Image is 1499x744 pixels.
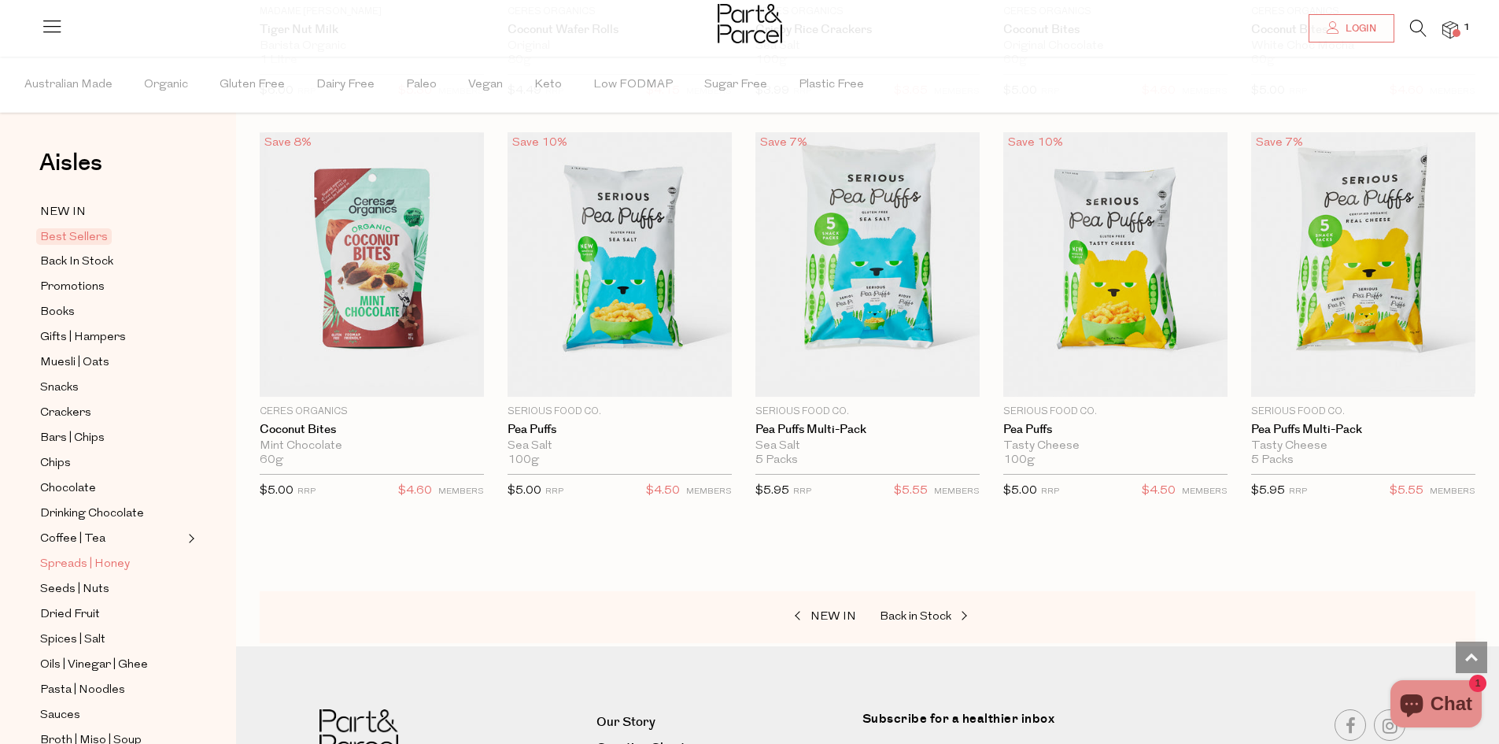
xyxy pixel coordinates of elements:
[40,681,125,700] span: Pasta | Noodles
[1251,439,1475,453] div: Tasty Cheese
[40,378,183,398] a: Snacks
[40,429,105,448] span: Bars | Chips
[40,428,183,448] a: Bars | Chips
[1003,453,1035,468] span: 100g
[40,453,183,473] a: Chips
[316,57,375,113] span: Dairy Free
[40,353,109,372] span: Muesli | Oats
[40,404,91,423] span: Crackers
[40,228,183,246] a: Best Sellers
[40,655,183,675] a: Oils | Vinegar | Ghee
[468,57,503,113] span: Vegan
[40,479,183,498] a: Chocolate
[40,253,113,272] span: Back In Stock
[260,453,283,468] span: 60g
[40,579,183,599] a: Seeds | Nuts
[755,485,789,497] span: $5.95
[508,453,539,468] span: 100g
[1003,439,1228,453] div: Tasty Cheese
[799,57,864,113] span: Plastic Free
[1442,21,1458,38] a: 1
[1386,680,1486,731] inbox-online-store-chat: Shopify online store chat
[40,529,183,549] a: Coffee | Tea
[40,303,75,322] span: Books
[1003,485,1037,497] span: $5.00
[1342,22,1376,35] span: Login
[36,228,112,245] span: Best Sellers
[260,485,294,497] span: $5.00
[593,57,673,113] span: Low FODMAP
[40,328,126,347] span: Gifts | Hampers
[260,132,316,154] div: Save 8%
[699,607,856,627] a: NEW IN
[894,481,928,502] span: $5.55
[40,504,183,524] a: Drinking Chocolate
[1251,423,1475,437] a: Pea Puffs Multi-Pack
[880,607,1037,627] a: Back in Stock
[1182,487,1228,496] small: MEMBERS
[508,132,572,154] div: Save 10%
[1251,485,1285,497] span: $5.95
[934,487,980,496] small: MEMBERS
[755,423,980,437] a: Pea Puffs Multi-Pack
[220,57,285,113] span: Gluten Free
[144,57,188,113] span: Organic
[880,611,951,623] span: Back in Stock
[40,656,148,675] span: Oils | Vinegar | Ghee
[40,680,183,700] a: Pasta | Noodles
[40,479,96,498] span: Chocolate
[755,405,980,419] p: Serious Food Co.
[1003,132,1068,154] div: Save 10%
[297,487,316,496] small: RRP
[596,712,851,733] a: Our Story
[40,252,183,272] a: Back In Stock
[40,705,183,725] a: Sauces
[704,57,767,113] span: Sugar Free
[40,302,183,322] a: Books
[40,454,71,473] span: Chips
[260,405,484,419] p: Ceres Organics
[1460,20,1474,35] span: 1
[755,132,980,397] img: Pea Puffs Multi-Pack
[686,487,732,496] small: MEMBERS
[40,630,183,650] a: Spices | Salt
[1003,132,1228,397] img: Pea Puffs
[810,611,856,623] span: NEW IN
[260,439,484,453] div: Mint Chocolate
[40,505,144,524] span: Drinking Chocolate
[1251,453,1294,468] span: 5 Packs
[40,202,183,222] a: NEW IN
[1430,487,1475,496] small: MEMBERS
[1289,487,1307,496] small: RRP
[1142,481,1176,502] span: $4.50
[406,57,437,113] span: Paleo
[545,487,563,496] small: RRP
[40,631,105,650] span: Spices | Salt
[398,481,432,502] span: $4.60
[755,132,812,154] div: Save 7%
[793,487,811,496] small: RRP
[184,529,195,548] button: Expand/Collapse Coffee | Tea
[40,203,86,222] span: NEW IN
[438,487,484,496] small: MEMBERS
[862,709,1140,740] label: Subscribe for a healthier inbox
[40,328,183,347] a: Gifts | Hampers
[646,481,680,502] span: $4.50
[508,485,541,497] span: $5.00
[1251,405,1475,419] p: Serious Food Co.
[40,605,183,624] a: Dried Fruit
[508,405,732,419] p: Serious Food Co.
[40,379,79,398] span: Snacks
[1003,405,1228,419] p: Serious Food Co.
[40,554,183,574] a: Spreads | Honey
[40,555,130,574] span: Spreads | Honey
[260,423,484,437] a: Coconut Bites
[1309,14,1394,43] a: Login
[508,132,732,397] img: Pea Puffs
[40,278,105,297] span: Promotions
[40,353,183,372] a: Muesli | Oats
[755,439,980,453] div: Sea Salt
[1390,481,1423,502] span: $5.55
[260,132,484,397] img: Coconut Bites
[534,57,562,113] span: Keto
